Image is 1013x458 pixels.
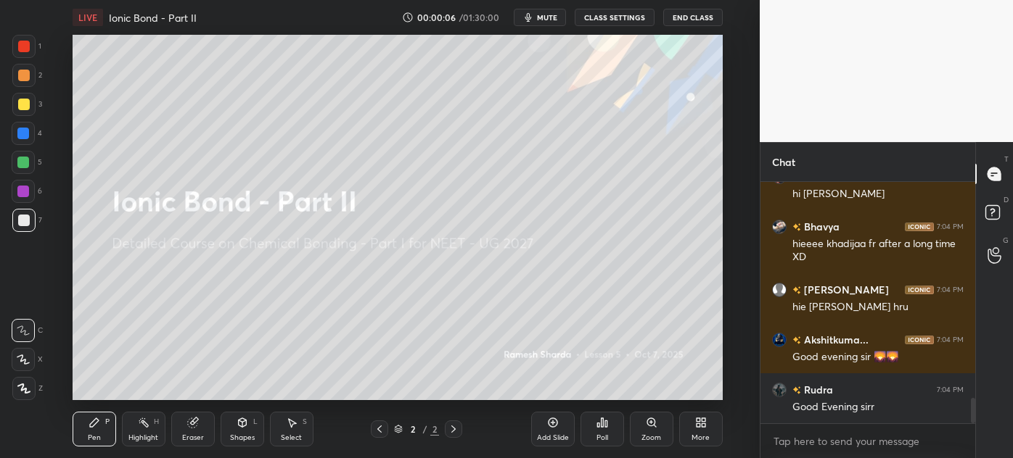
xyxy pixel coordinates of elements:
[12,377,43,400] div: Z
[230,434,255,441] div: Shapes
[12,35,41,58] div: 1
[760,182,975,423] div: grid
[514,9,566,26] button: mute
[12,93,42,116] div: 3
[303,418,307,425] div: S
[537,12,557,22] span: mute
[1004,194,1009,205] p: D
[1004,154,1009,165] p: T
[12,348,43,371] div: X
[692,434,710,441] div: More
[154,418,159,425] div: H
[430,422,439,436] div: 2
[641,434,661,441] div: Zoom
[128,434,158,441] div: Highlight
[281,434,302,441] div: Select
[760,143,807,181] p: Chat
[423,425,427,433] div: /
[596,434,608,441] div: Poll
[575,9,655,26] button: CLASS SETTINGS
[12,180,42,203] div: 6
[253,418,258,425] div: L
[537,434,569,441] div: Add Slide
[12,319,43,342] div: C
[1003,235,1009,246] p: G
[12,209,42,232] div: 7
[109,11,197,25] h4: Ionic Bond - Part II
[12,64,42,87] div: 2
[12,151,42,174] div: 5
[182,434,204,441] div: Eraser
[663,9,723,26] button: End Class
[12,122,42,145] div: 4
[73,9,103,26] div: LIVE
[105,418,110,425] div: P
[88,434,101,441] div: Pen
[406,425,420,433] div: 2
